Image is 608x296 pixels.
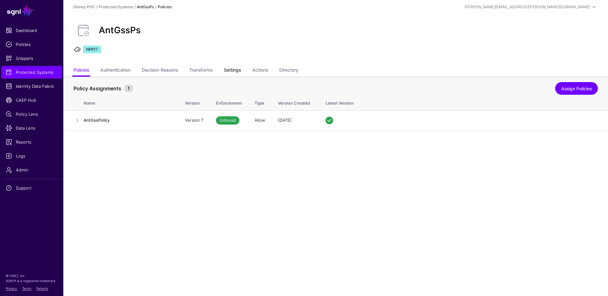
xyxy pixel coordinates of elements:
[133,4,137,10] div: /
[1,66,62,79] a: Protected Systems
[72,85,123,92] span: Policy Assignments
[248,94,272,110] th: Type
[1,150,62,162] a: Logs
[158,4,172,9] strong: Policies
[1,24,62,37] a: Dashboard
[6,83,58,89] span: Identity Data Fabric
[6,278,58,283] p: SGNL® is a registered trademark
[6,27,58,34] span: Dashboard
[272,94,319,110] th: Version Created
[142,65,178,77] a: Decision Reasons
[248,110,272,130] td: Allow
[6,286,17,290] a: Privacy
[6,139,58,145] span: Reports
[4,4,60,18] a: SGNL
[216,116,239,125] span: Enforced
[179,110,210,130] td: Version 7
[319,94,608,110] th: Latest Version
[124,85,133,92] small: 1
[137,4,154,9] strong: AntGssPs
[189,65,212,77] a: Transforms
[1,38,62,51] a: Policies
[84,117,172,123] h4: AntGssPolicy
[279,65,298,77] a: Directory
[6,273,58,278] p: © [URL], Inc
[6,97,58,103] span: CAEP Hub
[278,118,292,123] span: [DATE]
[252,65,268,77] a: Actions
[100,65,130,77] a: Authentication
[6,185,58,191] span: Support
[84,94,179,110] th: Name
[73,65,89,77] a: Policies
[1,108,62,120] a: Policy Lens
[210,94,248,110] th: Enforcement
[73,4,95,9] a: Disney POC
[6,41,58,48] span: Policies
[36,286,48,290] a: Patents
[83,46,101,53] span: NFR17
[1,94,62,106] a: CAEP Hub
[22,286,31,290] a: Terms
[1,122,62,134] a: Data Lens
[179,94,210,110] th: Version
[6,167,58,173] span: Admin
[465,4,590,10] div: [PERSON_NAME][EMAIL_ADDRESS][PERSON_NAME][DOMAIN_NAME]
[6,111,58,117] span: Policy Lens
[6,55,58,61] span: Snippets
[6,125,58,131] span: Data Lens
[95,4,99,10] div: /
[555,82,598,95] a: Assign Policies
[154,4,158,10] div: /
[6,69,58,75] span: Protected Systems
[1,164,62,176] a: Admin
[99,25,141,36] h2: AntGssPs
[1,52,62,65] a: Snippets
[1,136,62,148] a: Reports
[6,153,58,159] span: Logs
[1,80,62,93] a: Identity Data Fabric
[224,65,241,77] a: Settings
[99,4,133,9] a: Protected Systems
